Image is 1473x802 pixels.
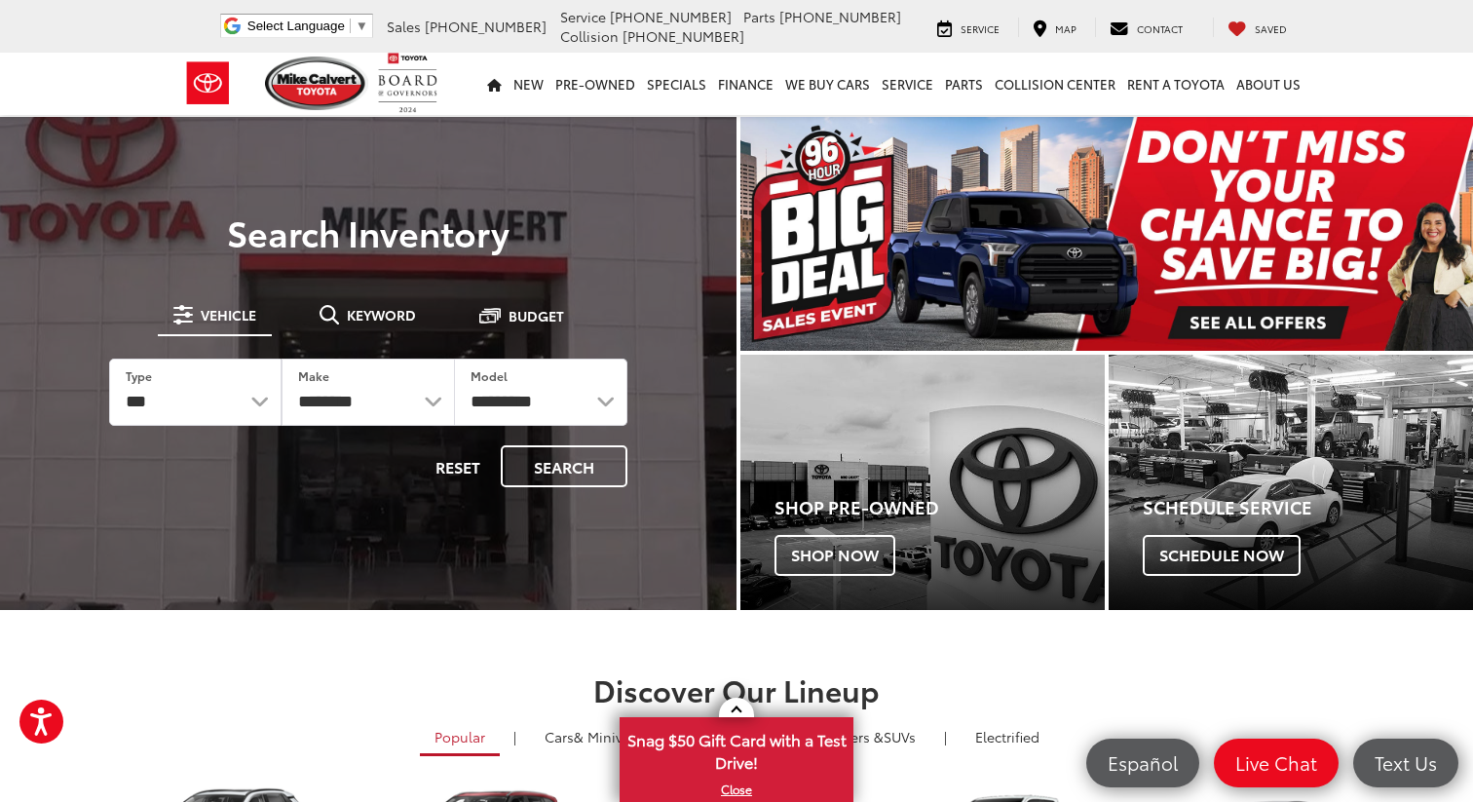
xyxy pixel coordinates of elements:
span: Keyword [347,308,416,322]
a: New [508,53,549,115]
label: Make [298,367,329,384]
span: Parts [743,7,775,26]
div: carousel slide number 1 of 1 [740,117,1473,351]
a: WE BUY CARS [779,53,876,115]
span: & Minivan [574,727,639,746]
a: Finance [712,53,779,115]
span: Map [1055,21,1076,36]
a: Schedule Service Schedule Now [1109,355,1473,610]
a: Electrified [961,720,1054,753]
label: Model [471,367,508,384]
li: | [939,727,952,746]
a: Text Us [1353,739,1458,787]
img: Big Deal Sales Event [740,117,1473,351]
h3: Search Inventory [82,212,655,251]
div: Toyota [740,355,1105,610]
span: [PHONE_NUMBER] [623,26,744,46]
span: Saved [1255,21,1287,36]
span: ▼ [356,19,368,33]
section: Carousel section with vehicle pictures - may contain disclaimers. [740,117,1473,351]
span: Español [1098,750,1188,775]
h2: Discover Our Lineup [50,673,1423,706]
a: Contact [1095,18,1197,37]
span: Schedule Now [1143,535,1301,576]
a: Specials [641,53,712,115]
span: Collision [560,26,619,46]
h4: Schedule Service [1143,498,1473,517]
a: Service [923,18,1014,37]
span: Live Chat [1226,750,1327,775]
li: | [509,727,521,746]
a: Shop Pre-Owned Shop Now [740,355,1105,610]
span: Text Us [1365,750,1447,775]
img: Mike Calvert Toyota [265,57,368,110]
span: Select Language [247,19,345,33]
img: Toyota [171,52,245,115]
span: Service [560,7,606,26]
button: Search [501,445,627,487]
label: Type [126,367,152,384]
span: ​ [350,19,351,33]
span: Vehicle [201,308,256,322]
a: Collision Center [989,53,1121,115]
a: Home [481,53,508,115]
div: Toyota [1109,355,1473,610]
a: Select Language​ [247,19,368,33]
span: [PHONE_NUMBER] [779,7,901,26]
span: Contact [1137,21,1183,36]
h4: Shop Pre-Owned [774,498,1105,517]
span: Service [961,21,1000,36]
a: Service [876,53,939,115]
a: Popular [420,720,500,756]
span: [PHONE_NUMBER] [425,17,547,36]
a: Pre-Owned [549,53,641,115]
a: SUVs [783,720,930,753]
a: Live Chat [1214,739,1339,787]
a: Rent a Toyota [1121,53,1230,115]
span: Snag $50 Gift Card with a Test Drive! [622,719,851,779]
span: Sales [387,17,421,36]
a: Español [1086,739,1199,787]
a: Map [1018,18,1091,37]
span: [PHONE_NUMBER] [610,7,732,26]
a: Parts [939,53,989,115]
a: About Us [1230,53,1306,115]
a: My Saved Vehicles [1213,18,1302,37]
span: Budget [509,309,564,323]
button: Reset [419,445,497,487]
span: Shop Now [774,535,895,576]
a: Cars [530,720,654,753]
